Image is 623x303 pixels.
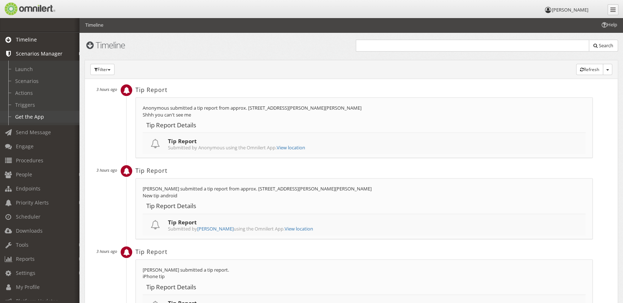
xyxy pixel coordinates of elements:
[143,267,585,280] div: [PERSON_NAME] submitted a tip report. iPhone tip
[16,50,62,57] span: Scenarios Manager
[16,5,31,12] span: Help
[143,105,585,118] div: Anonymous submitted a tip report from approx. [STREET_ADDRESS][PERSON_NAME][PERSON_NAME] Shhh you...
[168,145,582,150] small: Submitted by Anonymous using the Omnilert App.
[143,185,585,199] div: [PERSON_NAME] submitted a tip report from approx. [STREET_ADDRESS][PERSON_NAME][PERSON_NAME] New ...
[16,129,51,136] span: Send Message
[4,3,55,15] img: Omnilert
[168,137,582,150] h4: Tip Report
[135,167,593,175] h2: Tip Report
[85,40,347,50] h1: Timeline
[607,4,618,15] a: Collapse Menu
[16,213,40,220] span: Scheduler
[96,87,117,92] small: 3 hours ago
[576,64,603,75] button: Refresh
[135,248,593,256] h2: Tip Report
[143,199,585,214] th: Tip Report Details
[96,167,117,173] small: 3 hours ago
[601,21,617,28] span: Help
[85,22,103,28] li: Timeline
[16,269,35,276] span: Settings
[16,284,40,290] span: My Profile
[168,219,582,231] h4: Tip Report
[589,40,618,52] button: Search
[90,64,114,75] button: Filter
[16,199,49,206] span: Priority Alerts
[16,171,32,178] span: People
[168,227,582,231] small: Submitted by using the Omnilert App.
[135,86,593,94] h2: Tip Report
[16,255,35,262] span: Reports
[16,227,43,234] span: Downloads
[277,144,305,151] a: View location
[16,241,29,248] span: Tools
[16,36,37,43] span: Timeline
[16,185,40,192] span: Endpoints
[143,280,585,295] th: Tip Report Details
[285,225,313,232] a: View location
[197,225,234,232] a: [PERSON_NAME]
[16,143,34,150] span: Engage
[599,42,613,49] span: Search
[16,157,43,164] span: Procedures
[96,249,117,254] small: 3 hours ago
[143,118,585,133] th: Tip Report Details
[552,6,588,13] span: [PERSON_NAME]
